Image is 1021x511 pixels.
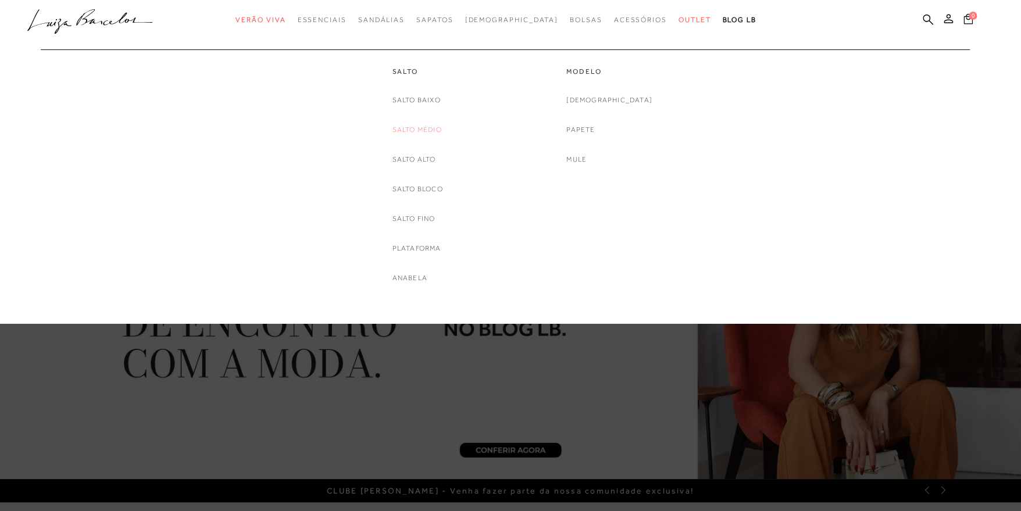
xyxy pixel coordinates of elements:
a: noSubCategoriesText [566,124,595,136]
a: noSubCategoriesText [392,153,435,166]
a: BLOG LB [722,9,756,31]
span: Verão Viva [235,16,285,24]
span: [DEMOGRAPHIC_DATA] [465,16,558,24]
span: Acessórios [614,16,667,24]
a: categoryNavScreenReaderText [358,9,405,31]
button: 0 [960,13,976,28]
span: 0 [969,12,977,20]
span: Essenciais [297,16,346,24]
span: Sandálias [358,16,405,24]
a: noSubCategoriesText [566,153,587,166]
a: noSubCategoriesText [392,124,441,136]
a: noSubCategoriesText [465,9,558,31]
a: categoryNavScreenReaderText [392,67,442,77]
span: Bolsas [570,16,602,24]
a: noSubCategoriesText [566,94,652,106]
a: categoryNavScreenReaderText [566,67,652,77]
a: noSubCategoriesText [392,183,442,195]
a: categoryNavScreenReaderText [416,9,453,31]
a: noSubCategoriesText [392,94,440,106]
a: categoryNavScreenReaderText [614,9,667,31]
span: Outlet [679,16,711,24]
a: categoryNavScreenReaderText [297,9,346,31]
span: Sapatos [416,16,453,24]
a: noSubCategoriesText [392,272,427,284]
a: categoryNavScreenReaderText [235,9,285,31]
span: BLOG LB [722,16,756,24]
a: noSubCategoriesText [392,242,441,255]
a: categoryNavScreenReaderText [570,9,602,31]
a: categoryNavScreenReaderText [679,9,711,31]
a: noSubCategoriesText [392,213,435,225]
